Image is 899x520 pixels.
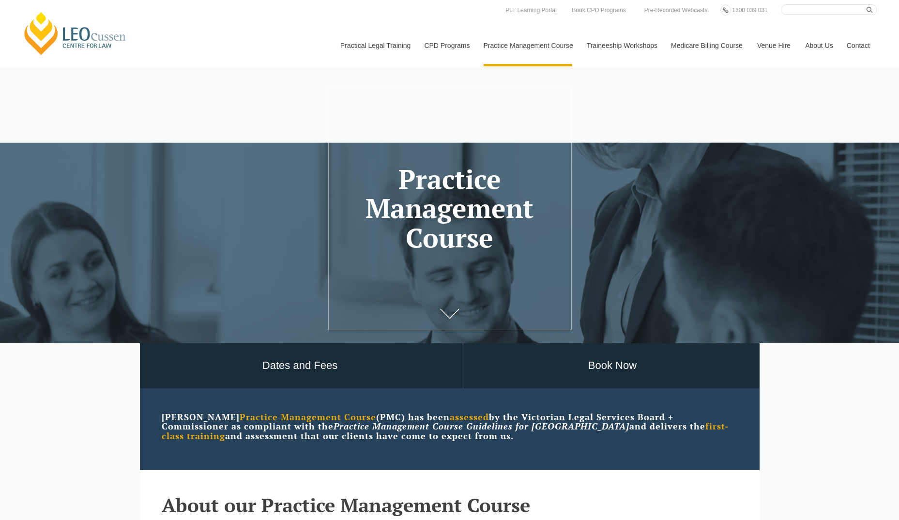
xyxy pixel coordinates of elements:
strong: assessed [450,411,489,423]
a: [PERSON_NAME] Centre for Law [22,11,129,56]
a: Practical Legal Training [333,25,417,66]
a: About Us [798,25,839,66]
a: Contact [839,25,877,66]
h1: Practice Management Course [342,165,558,253]
a: Venue Hire [750,25,798,66]
a: Dates and Fees [137,343,463,388]
a: Pre-Recorded Webcasts [642,5,710,15]
a: Traineeship Workshops [579,25,664,66]
a: Practice Management Course [476,25,579,66]
a: Book Now [463,343,762,388]
a: CPD Programs [417,25,476,66]
a: 1300 039 031 [730,5,770,15]
strong: Practice Management Course [240,411,376,423]
span: 1300 039 031 [732,7,767,14]
p: [PERSON_NAME] (PMC) has been by the Victorian Legal Services Board + Commissioner as compliant wi... [162,413,738,441]
em: Practice Management Course Guidelines for [GEOGRAPHIC_DATA] [334,420,629,432]
a: PLT Learning Portal [503,5,559,15]
a: Medicare Billing Course [664,25,750,66]
strong: first-class training [162,420,729,442]
a: Book CPD Programs [569,5,628,15]
h2: About our Practice Management Course [162,494,738,516]
iframe: LiveChat chat widget [834,455,875,496]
